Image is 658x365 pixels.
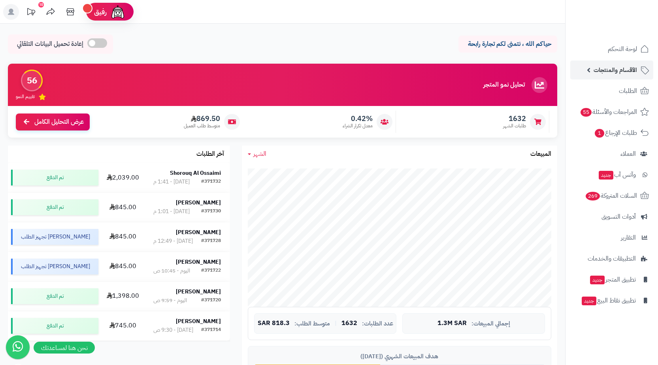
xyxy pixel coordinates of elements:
[608,43,637,55] span: لوحة التحكم
[184,123,220,129] span: متوسط طلب العميل
[176,199,221,207] strong: [PERSON_NAME]
[201,267,221,275] div: #371722
[184,114,220,123] span: 869.50
[153,178,190,186] div: [DATE] - 1:41 م
[620,148,636,159] span: العملاء
[153,297,187,304] div: اليوم - 9:59 ص
[503,114,526,123] span: 1632
[176,317,221,325] strong: [PERSON_NAME]
[437,320,467,327] span: 1.3M SAR
[94,7,107,17] span: رفيق
[153,208,190,216] div: [DATE] - 1:01 م
[598,169,636,180] span: وآتس آب
[582,297,596,305] span: جديد
[17,40,83,49] span: إعادة تحميل البيانات التلقائي
[153,237,193,245] div: [DATE] - 12:49 م
[570,249,653,268] a: التطبيقات والخدمات
[581,295,636,306] span: تطبيق نقاط البيع
[110,4,126,20] img: ai-face.png
[621,232,636,243] span: التقارير
[343,123,373,129] span: معدل تكرار الشراء
[570,102,653,121] a: المراجعات والأسئلة55
[201,326,221,334] div: #371714
[580,106,637,117] span: المراجعات والأسئلة
[588,253,636,264] span: التطبيقات والخدمات
[201,208,221,216] div: #371730
[102,193,144,222] td: 845.00
[11,170,98,185] div: تم الدفع
[589,274,636,285] span: تطبيق المتجر
[170,169,221,177] strong: Shorouq Al Ossaimi
[483,81,525,89] h3: تحليل نمو المتجر
[590,276,605,284] span: جديد
[570,165,653,184] a: وآتس آبجديد
[335,320,337,326] span: |
[362,320,393,327] span: عدد الطلبات:
[38,2,44,8] div: 10
[254,352,545,361] div: هدف المبيعات الشهري ([DATE])
[570,123,653,142] a: طلبات الإرجاع1
[570,228,653,247] a: التقارير
[594,127,637,138] span: طلبات الإرجاع
[248,149,266,159] a: الشهر
[201,297,221,304] div: #371720
[586,192,600,200] span: 269
[102,163,144,192] td: 2,039.00
[102,222,144,252] td: 845.00
[196,151,224,158] h3: آخر الطلبات
[176,228,221,236] strong: [PERSON_NAME]
[570,40,653,59] a: لوحة التحكم
[530,151,551,158] h3: المبيعات
[11,229,98,245] div: [PERSON_NAME] تجهيز الطلب
[585,190,637,201] span: السلات المتروكة
[16,113,90,130] a: عرض التحليل الكامل
[11,259,98,274] div: [PERSON_NAME] تجهيز الطلب
[11,288,98,304] div: تم الدفع
[570,207,653,226] a: أدوات التسويق
[570,81,653,100] a: الطلبات
[21,4,41,22] a: تحديثات المنصة
[471,320,510,327] span: إجمالي المبيعات:
[464,40,551,49] p: حياكم الله ، نتمنى لكم تجارة رابحة
[601,211,636,222] span: أدوات التسويق
[343,114,373,123] span: 0.42%
[599,171,613,180] span: جديد
[570,270,653,289] a: تطبيق المتجرجديد
[595,129,604,138] span: 1
[34,117,84,127] span: عرض التحليل الكامل
[201,237,221,245] div: #371728
[201,178,221,186] div: #371732
[619,85,637,96] span: الطلبات
[341,320,357,327] span: 1632
[570,144,653,163] a: العملاء
[102,252,144,281] td: 845.00
[176,258,221,266] strong: [PERSON_NAME]
[176,287,221,296] strong: [PERSON_NAME]
[11,199,98,215] div: تم الدفع
[294,320,330,327] span: متوسط الطلب:
[570,291,653,310] a: تطبيق نقاط البيعجديد
[153,267,190,275] div: اليوم - 10:45 ص
[11,318,98,334] div: تم الدفع
[102,282,144,311] td: 1,398.00
[503,123,526,129] span: طلبات الشهر
[153,326,193,334] div: [DATE] - 9:30 ص
[16,93,35,100] span: تقييم النمو
[253,149,266,159] span: الشهر
[102,311,144,340] td: 745.00
[594,64,637,76] span: الأقسام والمنتجات
[581,108,592,117] span: 55
[258,320,290,327] span: 818.3 SAR
[570,186,653,205] a: السلات المتروكة269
